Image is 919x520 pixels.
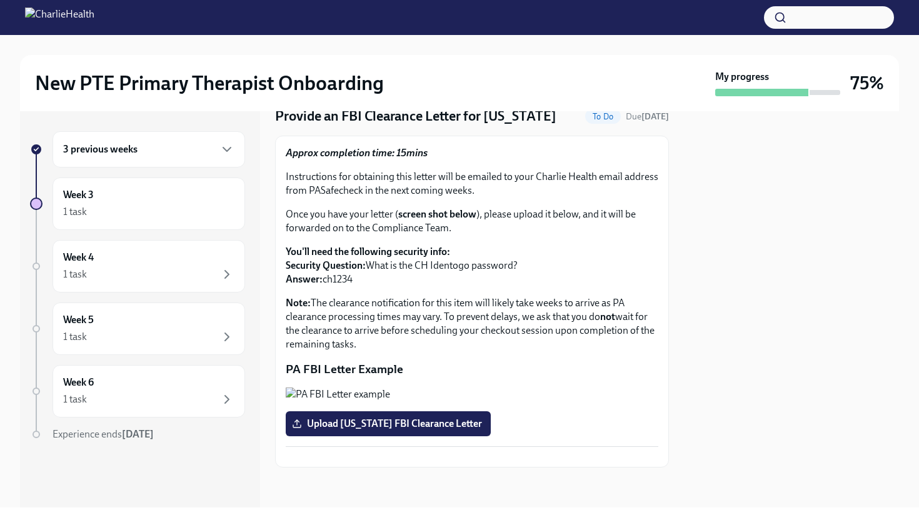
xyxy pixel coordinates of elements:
[286,411,491,436] label: Upload [US_STATE] FBI Clearance Letter
[63,376,94,389] h6: Week 6
[286,297,311,309] strong: Note:
[63,188,94,202] h6: Week 3
[30,365,245,417] a: Week 61 task
[850,72,884,94] h3: 75%
[63,330,87,344] div: 1 task
[294,417,482,430] span: Upload [US_STATE] FBI Clearance Letter
[626,111,669,122] span: September 25th, 2025 10:00
[30,302,245,355] a: Week 51 task
[30,177,245,230] a: Week 31 task
[25,7,94,27] img: CharlieHealth
[35,71,384,96] h2: New PTE Primary Therapist Onboarding
[286,387,658,401] button: Zoom image
[63,267,87,281] div: 1 task
[585,112,621,121] span: To Do
[53,428,154,440] span: Experience ends
[275,107,556,126] h4: Provide an FBI Clearance Letter for [US_STATE]
[286,207,658,235] p: Once you have your letter ( ), please upload it below, and it will be forwarded on to the Complia...
[715,70,769,84] strong: My progress
[641,111,669,122] strong: [DATE]
[286,273,323,285] strong: Answer:
[63,313,94,327] h6: Week 5
[286,147,428,159] strong: Approx completion time: 15mins
[122,428,154,440] strong: [DATE]
[63,251,94,264] h6: Week 4
[63,142,138,156] h6: 3 previous weeks
[53,131,245,167] div: 3 previous weeks
[626,111,669,122] span: Due
[30,240,245,292] a: Week 41 task
[286,259,366,271] strong: Security Question:
[286,170,658,197] p: Instructions for obtaining this letter will be emailed to your Charlie Health email address from ...
[600,311,615,322] strong: not
[63,392,87,406] div: 1 task
[63,205,87,219] div: 1 task
[286,245,658,286] p: What is the CH Identogo password? ch1234
[286,296,658,351] p: The clearance notification for this item will likely take weeks to arrive as PA clearance process...
[286,246,450,257] strong: You'll need the following security info:
[286,361,658,377] p: PA FBI Letter Example
[398,208,476,220] strong: screen shot below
